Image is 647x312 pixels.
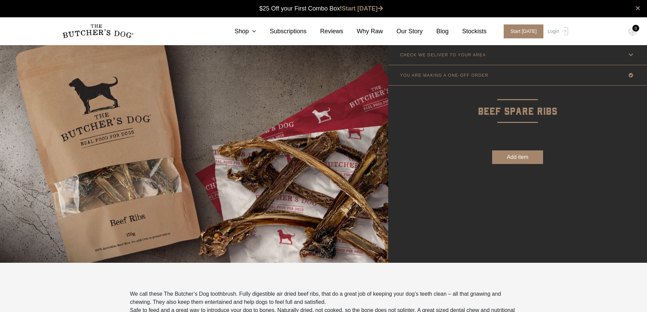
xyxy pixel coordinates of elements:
[497,24,546,38] a: Start [DATE]
[130,290,517,306] p: We call these The Butcher’s Dog toothbrush. Fully digestible air dried beef ribs, that do a great...
[635,4,640,12] a: close
[628,27,637,36] img: TBD_Cart-Empty.png
[449,27,487,36] a: Stockists
[383,27,423,36] a: Our Story
[221,27,256,36] a: Shop
[400,73,488,78] p: YOU ARE MAKING A ONE-OFF ORDER
[343,27,383,36] a: Why Raw
[423,27,449,36] a: Blog
[307,27,343,36] a: Reviews
[388,86,647,120] p: Beef Spare Ribs
[492,150,543,164] button: Add item
[388,65,647,85] a: YOU ARE MAKING A ONE-OFF ORDER
[256,27,306,36] a: Subscriptions
[388,45,647,65] a: CHECK WE DELIVER TO YOUR AREA
[400,53,486,57] p: CHECK WE DELIVER TO YOUR AREA
[342,5,383,12] a: Start [DATE]
[546,24,568,38] a: Login
[504,24,544,38] span: Start [DATE]
[632,25,639,32] div: 0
